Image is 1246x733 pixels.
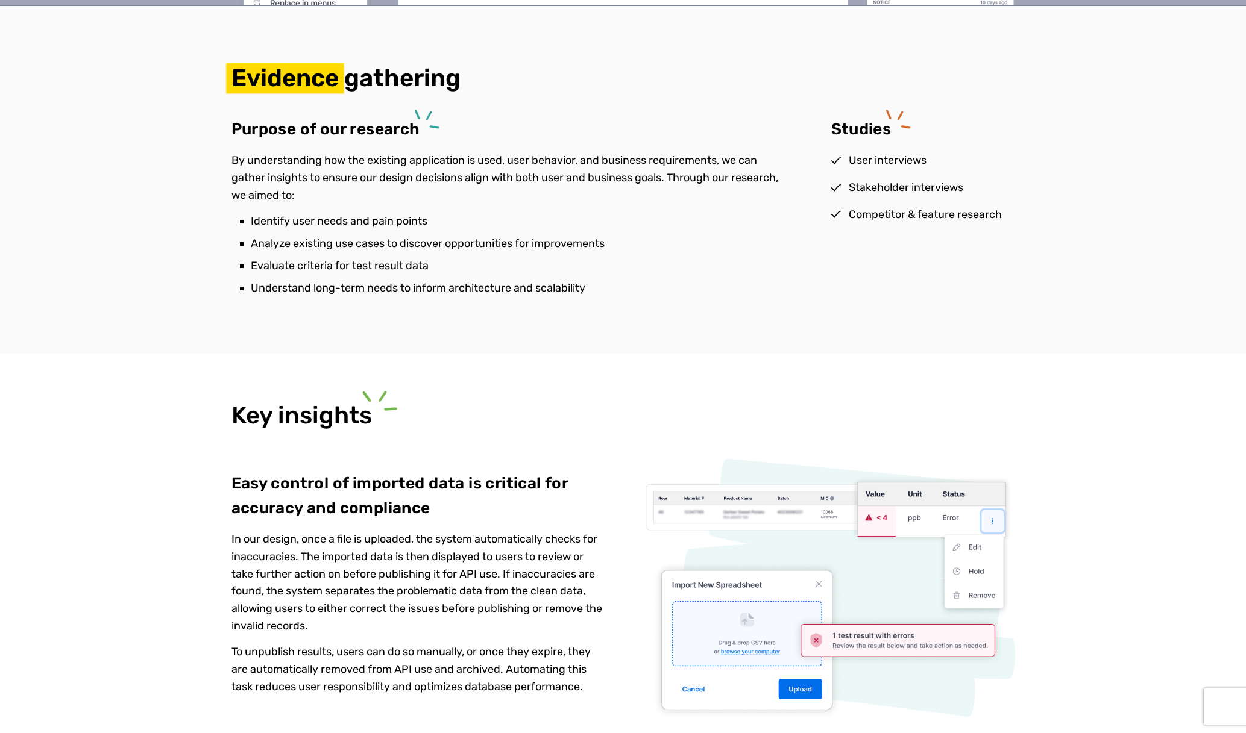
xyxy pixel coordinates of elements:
[251,257,783,275] li: Evaluate criteria for test result data
[231,152,783,204] p: By understanding how the existing application is used, user behavior, and business requirements, ...
[641,458,1015,717] img: Users can import a new spreadsheet with drag and drop. An imported record with an error message d...
[237,1,280,11] span: Last Name
[231,117,420,142] p: Purpose of our research
[831,117,892,142] p: Studies
[251,213,783,230] li: Identify user needs and pain points
[1186,675,1246,733] iframe: Chat Widget
[251,235,783,252] li: Analyze existing use cases to discover opportunities for improvements
[846,206,1002,223] span: Competitor & feature research
[231,59,339,98] span: Evidence
[231,402,372,429] h2: Key insights
[251,279,783,297] li: Understand long-term needs to inform architecture and scalability
[344,64,461,92] span: gathering
[231,471,605,521] div: Easy control of imported data is critical for accuracy and compliance
[846,179,963,196] span: Stakeholder interviews
[231,531,605,635] p: In our design, once a file is uploaded, the system automatically checks for inaccuracies. The imp...
[231,644,605,696] p: To unpublish results, users can do so manually, or once they expire, they are automatically remov...
[3,169,11,177] input: Subscribe to UX Team newsletter.
[846,152,927,169] span: User interviews
[15,167,469,178] span: Subscribe to UX Team newsletter.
